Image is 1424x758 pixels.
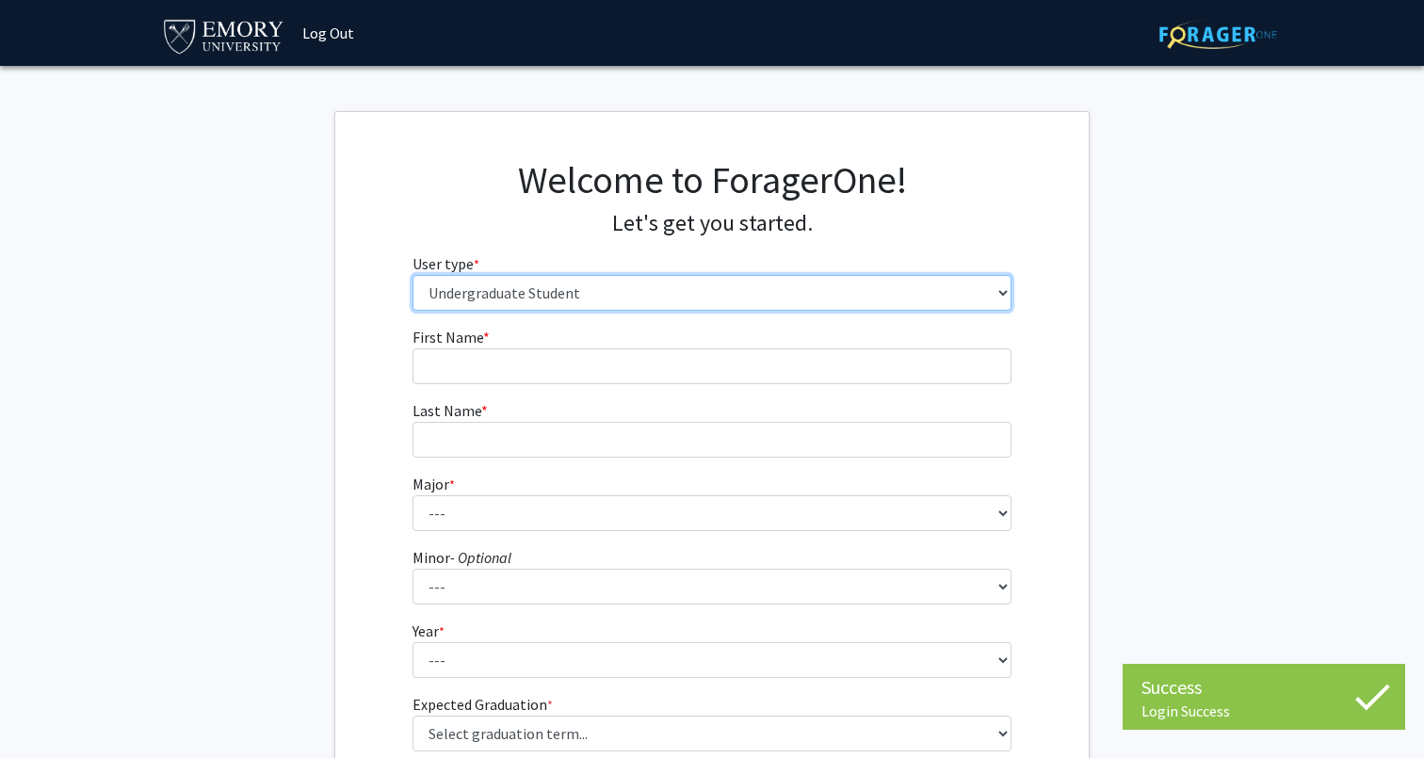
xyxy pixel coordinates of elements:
i: - Optional [450,548,511,567]
label: Major [413,473,455,495]
iframe: Chat [14,673,80,744]
label: Minor [413,546,511,569]
img: ForagerOne Logo [1159,20,1277,49]
div: Success [1141,673,1386,702]
div: Login Success [1141,702,1386,720]
label: Expected Graduation [413,693,553,716]
img: Emory University Logo [161,14,286,56]
label: Year [413,620,445,642]
span: Last Name [413,401,481,420]
h1: Welcome to ForagerOne! [413,157,1012,202]
h4: Let's get you started. [413,210,1012,237]
label: User type [413,252,479,275]
span: First Name [413,328,483,347]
